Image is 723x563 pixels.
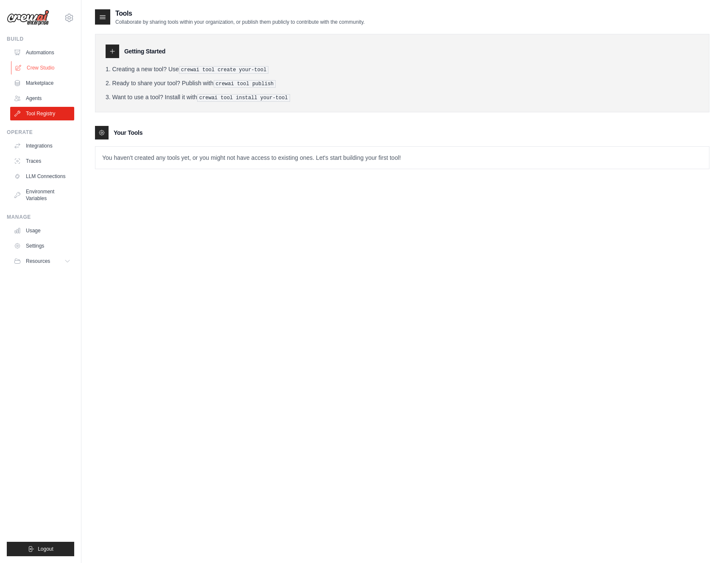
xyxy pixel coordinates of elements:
[7,36,74,42] div: Build
[26,258,50,265] span: Resources
[7,214,74,220] div: Manage
[179,66,269,74] pre: crewai tool create your-tool
[197,94,290,102] pre: crewai tool install your-tool
[10,46,74,59] a: Automations
[10,139,74,153] a: Integrations
[214,80,276,88] pre: crewai tool publish
[7,10,49,26] img: Logo
[10,107,74,120] a: Tool Registry
[106,79,699,88] li: Ready to share your tool? Publish with
[114,128,142,137] h3: Your Tools
[115,19,365,25] p: Collaborate by sharing tools within your organization, or publish them publicly to contribute wit...
[38,546,53,552] span: Logout
[10,170,74,183] a: LLM Connections
[11,61,75,75] a: Crew Studio
[10,154,74,168] a: Traces
[10,224,74,237] a: Usage
[106,65,699,74] li: Creating a new tool? Use
[10,185,74,205] a: Environment Variables
[7,542,74,556] button: Logout
[115,8,365,19] h2: Tools
[95,147,709,169] p: You haven't created any tools yet, or you might not have access to existing ones. Let's start bui...
[7,129,74,136] div: Operate
[10,92,74,105] a: Agents
[10,239,74,253] a: Settings
[10,254,74,268] button: Resources
[106,93,699,102] li: Want to use a tool? Install it with
[124,47,165,56] h3: Getting Started
[10,76,74,90] a: Marketplace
